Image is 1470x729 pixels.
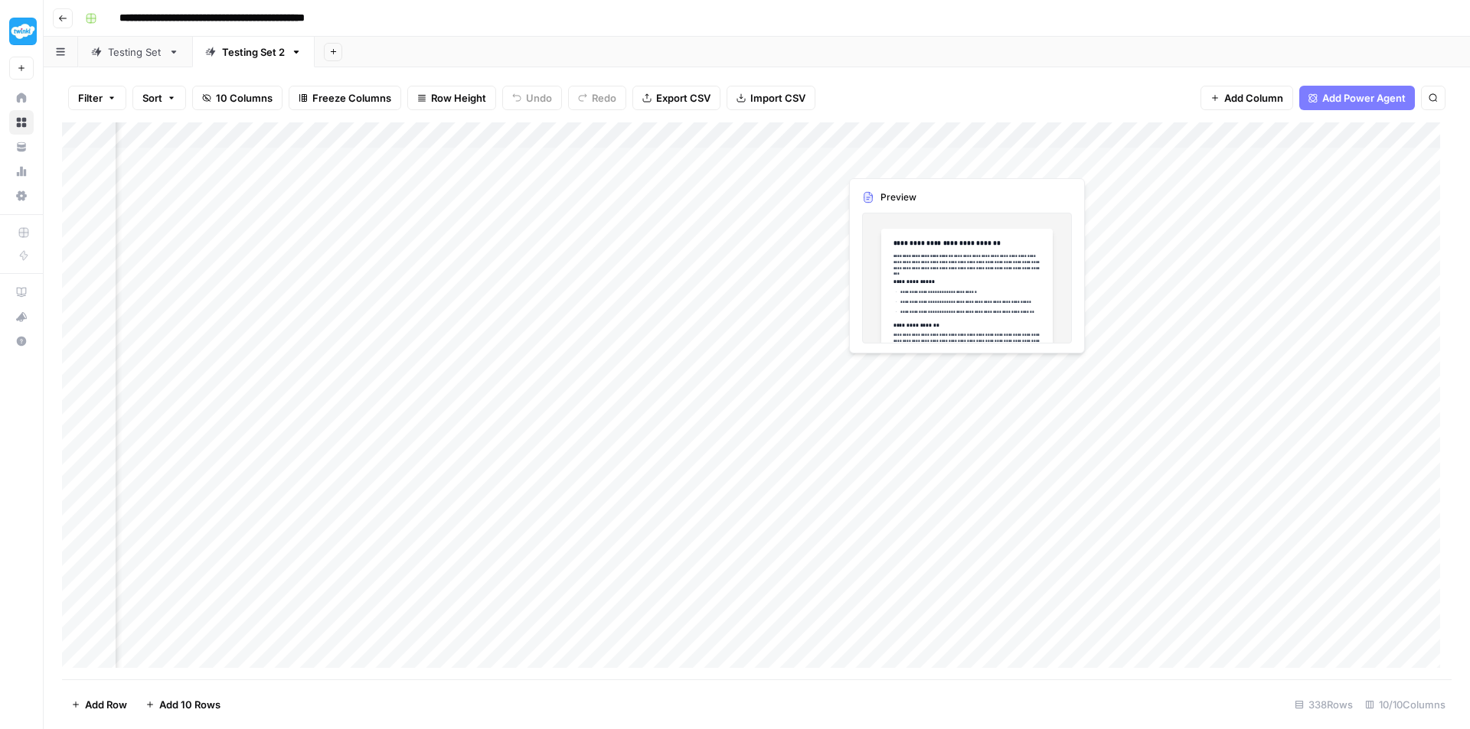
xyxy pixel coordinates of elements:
[9,159,34,184] a: Usage
[85,697,127,712] span: Add Row
[78,37,192,67] a: Testing Set
[9,110,34,135] a: Browse
[192,86,283,110] button: 10 Columns
[1299,86,1415,110] button: Add Power Agent
[656,90,710,106] span: Export CSV
[9,184,34,208] a: Settings
[216,90,273,106] span: 10 Columns
[9,18,37,45] img: Twinkl Logo
[632,86,720,110] button: Export CSV
[1359,692,1452,717] div: 10/10 Columns
[68,86,126,110] button: Filter
[142,90,162,106] span: Sort
[1224,90,1283,106] span: Add Column
[727,86,815,110] button: Import CSV
[9,329,34,353] button: Help + Support
[9,135,34,159] a: Your Data
[9,280,34,304] a: AirOps Academy
[431,90,486,106] span: Row Height
[222,44,285,60] div: Testing Set 2
[526,90,552,106] span: Undo
[10,305,33,328] div: What's new?
[9,86,34,110] a: Home
[592,90,616,106] span: Redo
[192,37,315,67] a: Testing Set 2
[159,697,220,712] span: Add 10 Rows
[1289,692,1359,717] div: 338 Rows
[502,86,562,110] button: Undo
[750,90,805,106] span: Import CSV
[289,86,401,110] button: Freeze Columns
[136,692,230,717] button: Add 10 Rows
[1200,86,1293,110] button: Add Column
[62,692,136,717] button: Add Row
[78,90,103,106] span: Filter
[312,90,391,106] span: Freeze Columns
[9,12,34,50] button: Workspace: Twinkl
[108,44,162,60] div: Testing Set
[1322,90,1406,106] span: Add Power Agent
[9,304,34,329] button: What's new?
[568,86,626,110] button: Redo
[407,86,496,110] button: Row Height
[132,86,186,110] button: Sort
